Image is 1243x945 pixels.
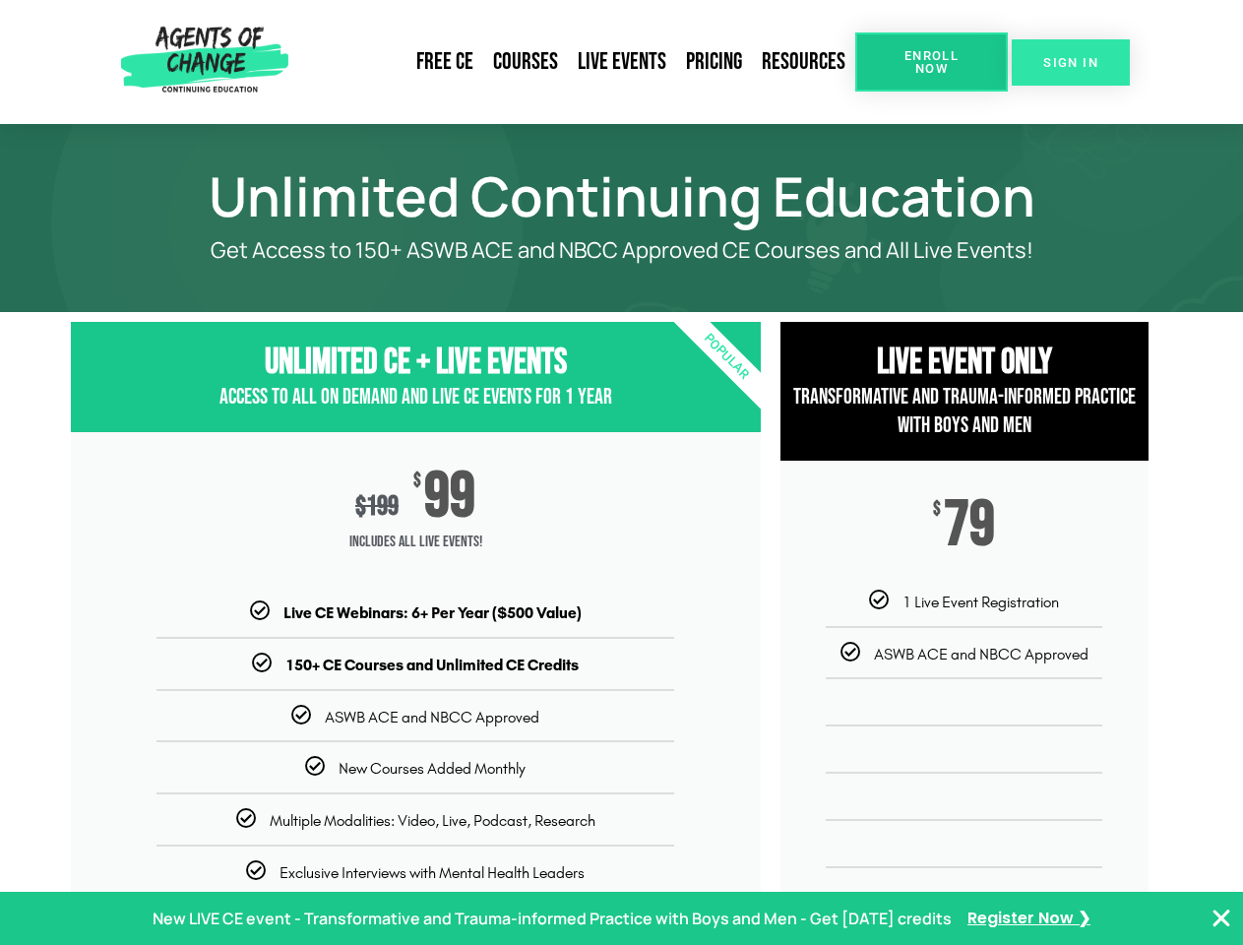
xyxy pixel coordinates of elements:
[874,645,1088,663] span: ASWB ACE and NBCC Approved
[270,811,595,830] span: Multiple Modalities: Video, Live, Podcast, Research
[219,384,612,410] span: Access to All On Demand and Live CE Events for 1 year
[967,905,1090,933] a: Register Now ❯
[855,32,1008,92] a: Enroll Now
[887,49,976,75] span: Enroll Now
[280,863,585,882] span: Exclusive Interviews with Mental Health Leaders
[355,490,366,523] span: $
[1210,907,1233,930] button: Close Banner
[944,500,995,551] span: 79
[355,490,399,523] div: 199
[285,656,579,674] b: 150+ CE Courses and Unlimited CE Credits
[902,593,1059,611] span: 1 Live Event Registration
[339,759,526,778] span: New Courses Added Monthly
[325,708,539,726] span: ASWB ACE and NBCC Approved
[153,905,952,933] p: New LIVE CE event - Transformative and Trauma-informed Practice with Boys and Men - Get [DATE] cr...
[568,39,676,85] a: Live Events
[406,39,483,85] a: Free CE
[140,238,1104,263] p: Get Access to 150+ ASWB ACE and NBCC Approved CE Courses and All Live Events!
[612,243,839,471] div: Popular
[752,39,855,85] a: Resources
[1012,39,1130,86] a: SIGN IN
[71,342,761,384] h3: Unlimited CE + Live Events
[793,384,1136,439] span: Transformative and Trauma-informed Practice with Boys and Men
[676,39,752,85] a: Pricing
[483,39,568,85] a: Courses
[1043,56,1098,69] span: SIGN IN
[933,500,941,520] span: $
[71,523,761,562] span: Includes ALL Live Events!
[413,472,421,491] span: $
[283,603,582,622] b: Live CE Webinars: 6+ Per Year ($500 Value)
[780,342,1149,384] h3: Live Event Only
[296,39,855,85] nav: Menu
[424,472,475,523] span: 99
[61,173,1183,219] h1: Unlimited Continuing Education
